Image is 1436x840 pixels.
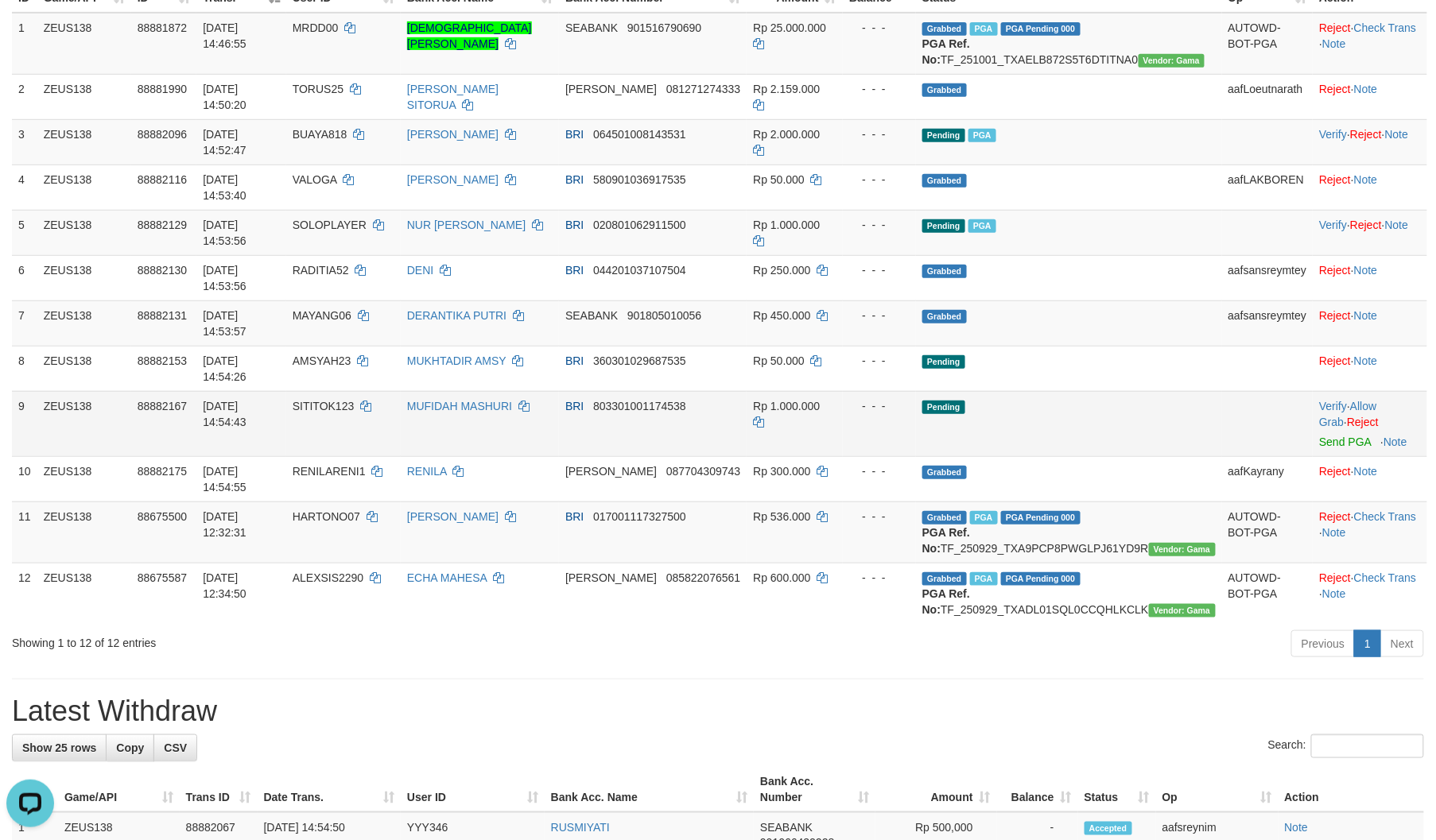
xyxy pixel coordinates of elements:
span: Grabbed [922,466,967,479]
a: [PERSON_NAME] [407,510,499,523]
td: · [1313,300,1427,346]
span: 88882167 [138,400,187,412]
td: ZEUS138 [37,119,131,165]
a: Note [1385,219,1409,231]
div: - - - [849,570,910,586]
span: Copy 803301001174538 to clipboard [593,400,686,412]
span: Rp 2.159.000 [753,83,820,95]
a: Note [1354,309,1378,322]
span: CSV [164,741,187,754]
a: Note [1322,37,1346,50]
h1: Latest Withdraw [12,695,1424,727]
span: 88675587 [138,571,187,584]
a: Next [1380,630,1424,657]
span: SEABANK [565,309,618,322]
span: 88882131 [138,309,187,322]
span: [PERSON_NAME] [565,83,657,95]
span: Marked by aaftrukkakada [970,511,998,525]
th: Bank Acc. Name: activate to sort column ascending [545,767,754,812]
td: · [1313,165,1427,210]
td: aafKayrany [1222,456,1314,501]
span: 88882130 [138,264,187,277]
td: AUTOWD-BOT-PGA [1222,563,1314,624]
span: Copy 580901036917535 to clipboard [593,173,686,186]
span: 88881872 [138,21,187,34]
a: Note [1322,526,1346,539]
a: Note [1384,435,1407,448]
span: Copy 360301029687535 to clipboard [593,354,686,367]
span: ALEXSIS2290 [293,571,364,584]
a: Reject [1350,128,1382,141]
span: Rp 1.000.000 [753,400,820,412]
td: TF_250929_TXA9PCP8PWGLPJ61YD9R [916,501,1222,563]
a: NUR [PERSON_NAME] [407,219,526,231]
span: VALOGA [293,173,337,186]
span: SOLOPLAYER [293,219,367,231]
span: BRI [565,219,584,231]
a: Verify [1319,219,1347,231]
span: Copy [116,741,144,754]
b: PGA Ref. No: [922,526,970,555]
span: Grabbed [922,83,967,97]
td: 12 [12,563,37,624]
span: Rp 600.000 [753,571,810,584]
a: DERANTIKA PUTRI [407,309,506,322]
td: AUTOWD-BOT-PGA [1222,13,1314,75]
span: 88882153 [138,354,187,367]
a: [PERSON_NAME] [407,173,499,186]
span: BRI [565,128,584,141]
span: Marked by aafpengsreynich [970,572,998,586]
div: - - - [849,308,910,323]
th: Trans ID: activate to sort column ascending [180,767,258,812]
a: Note [1354,83,1378,95]
td: ZEUS138 [37,210,131,255]
span: Copy 085822076561 to clipboard [666,571,740,584]
a: Note [1354,354,1378,367]
span: Marked by aafanarl [968,219,996,233]
td: 8 [12,346,37,391]
td: ZEUS138 [37,13,131,75]
a: Reject [1350,219,1382,231]
a: Check Trans [1354,571,1417,584]
a: Check Trans [1354,21,1417,34]
a: Copy [106,734,154,761]
span: MAYANG06 [293,309,351,322]
td: AUTOWD-BOT-PGA [1222,501,1314,563]
td: · · [1313,563,1427,624]
span: Pending [922,355,965,369]
a: Reject [1319,173,1351,186]
a: Note [1385,128,1409,141]
td: 4 [12,165,37,210]
span: Rp 2.000.000 [753,128,820,141]
td: TF_250929_TXADL01SQL0CCQHLKCLK [916,563,1222,624]
td: ZEUS138 [37,456,131,501]
span: Vendor URL: https://trx31.1velocity.biz [1139,54,1205,68]
span: [DATE] 14:50:20 [203,83,246,111]
span: Rp 50.000 [753,354,805,367]
span: [PERSON_NAME] [565,571,657,584]
a: Reject [1319,83,1351,95]
td: TF_251001_TXAELB872S5T6DTITNA0 [916,13,1222,75]
a: DENI [407,264,433,277]
span: Accepted [1085,822,1132,835]
span: Grabbed [922,511,967,525]
th: User ID: activate to sort column ascending [401,767,545,812]
a: Show 25 rows [12,734,107,761]
span: Rp 450.000 [753,309,810,322]
span: [DATE] 14:54:43 [203,400,246,428]
td: ZEUS138 [37,74,131,119]
td: 9 [12,391,37,456]
span: Copy 017001117327500 to clipboard [593,510,686,523]
span: PGA Pending [1001,572,1081,586]
span: [DATE] 12:34:50 [203,571,246,600]
span: SEABANK [760,821,813,834]
button: Open LiveChat chat widget [6,6,54,54]
a: [PERSON_NAME] [407,128,499,141]
div: - - - [849,217,910,233]
span: 88882096 [138,128,187,141]
div: Showing 1 to 12 of 12 entries [12,629,587,651]
div: - - - [849,463,910,479]
a: Reject [1319,465,1351,478]
td: 2 [12,74,37,119]
span: BRI [565,354,584,367]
